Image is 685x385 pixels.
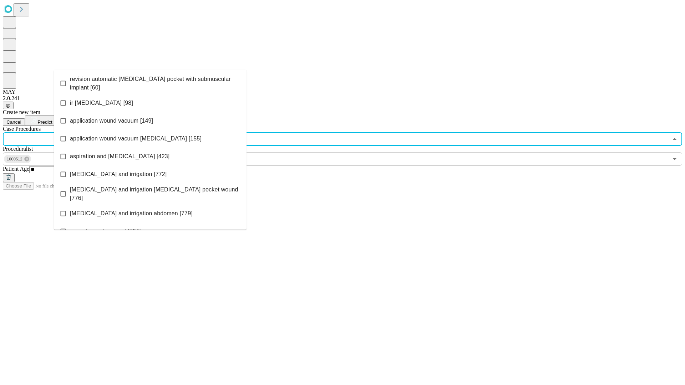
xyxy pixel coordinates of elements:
[670,134,680,144] button: Close
[70,209,193,218] span: [MEDICAL_DATA] and irrigation abdomen [779]
[70,75,241,92] span: revision automatic [MEDICAL_DATA] pocket with submuscular implant [60]
[70,152,169,161] span: aspiration and [MEDICAL_DATA] [423]
[3,109,40,115] span: Create new item
[6,103,11,108] span: @
[3,166,29,172] span: Patient Age
[70,117,153,125] span: application wound vacuum [149]
[4,155,31,163] div: 1000512
[4,155,25,163] span: 1000512
[70,134,202,143] span: application wound vacuum [MEDICAL_DATA] [155]
[70,170,167,179] span: [MEDICAL_DATA] and irrigation [772]
[37,119,52,125] span: Predict
[3,126,41,132] span: Scheduled Procedure
[25,115,58,126] button: Predict
[70,99,133,107] span: ir [MEDICAL_DATA] [98]
[670,154,680,164] button: Open
[3,95,682,102] div: 2.0.241
[3,102,14,109] button: @
[3,118,25,126] button: Cancel
[3,146,33,152] span: Proceduralist
[3,89,682,95] div: MAY
[70,227,141,236] span: wound vac placement [784]
[70,185,241,202] span: [MEDICAL_DATA] and irrigation [MEDICAL_DATA] pocket wound [776]
[6,119,21,125] span: Cancel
